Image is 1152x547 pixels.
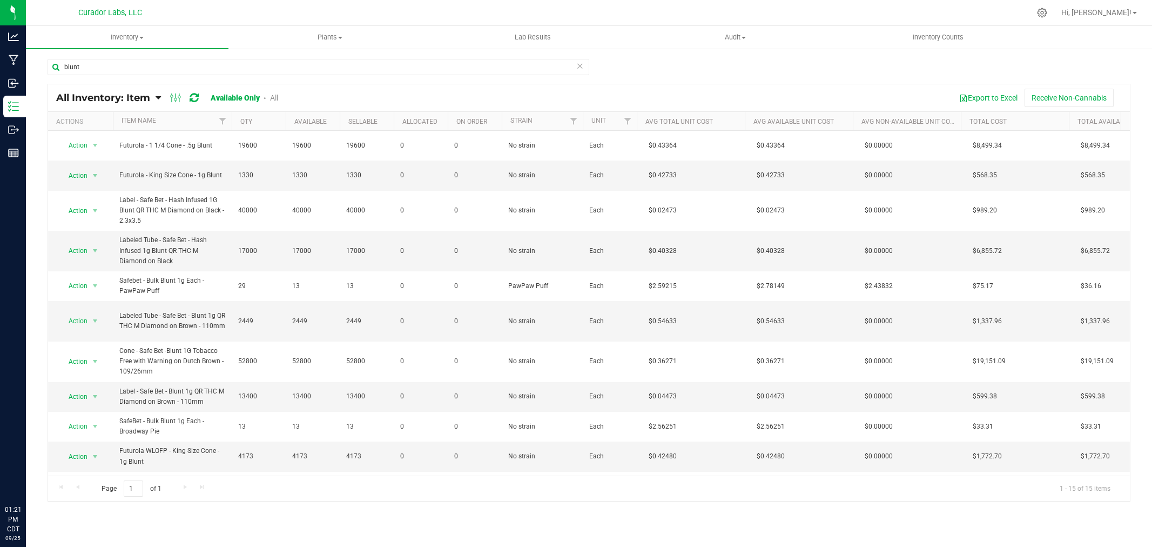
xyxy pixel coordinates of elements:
span: No strain [508,451,576,462]
a: Strain [510,117,533,124]
span: No strain [508,205,576,216]
span: Each [589,451,630,462]
span: No strain [508,316,576,326]
span: 13400 [238,391,279,402]
span: Cone - Safe Bet -Blunt 1G Tobacco Free with Warning on Dutch Brown - 109/26mm [119,346,225,377]
p: 01:21 PM CDT [5,505,21,534]
span: All Inventory: Item [56,92,150,104]
span: No strain [508,391,576,402]
span: Plants [229,32,430,42]
span: $33.31 [1075,419,1107,435]
span: $0.36271 [751,353,790,369]
span: Audit [635,32,836,42]
span: $0.36271 [643,353,682,369]
inline-svg: Outbound [8,124,19,135]
span: $19,151.09 [1075,353,1119,369]
span: 0 [400,281,441,291]
iframe: Resource center [11,461,43,493]
span: 0 [400,451,441,462]
span: Action [59,354,88,369]
span: 0 [454,451,495,462]
span: select [89,168,102,183]
span: Labeled Tube - Safe Bet - Hash Infused 1g Blunt QR THC M Diamond on Black [119,235,225,266]
span: $0.54633 [751,313,790,329]
a: Avg Total Unit Cost [645,118,713,125]
span: $2.43832 [859,278,898,294]
span: 0 [400,391,441,402]
span: $0.43364 [643,138,682,154]
inline-svg: Inbound [8,78,19,89]
span: Each [589,246,630,256]
span: 13 [292,281,333,291]
span: Action [59,203,88,218]
span: 2449 [238,316,279,326]
span: Each [589,170,630,181]
span: select [89,419,102,434]
span: 13400 [292,391,333,402]
button: Export to Excel [952,89,1025,107]
span: select [89,389,102,404]
span: 52800 [292,356,333,366]
span: $33.31 [967,419,999,435]
span: $8,499.34 [967,138,1007,154]
span: 4173 [238,451,279,462]
span: 17000 [238,246,279,256]
span: $599.38 [1075,389,1110,404]
a: Inventory [26,26,228,49]
span: 19600 [346,141,387,151]
a: Available Only [211,94,260,102]
span: $0.00000 [859,138,898,154]
span: 0 [454,356,495,366]
span: $0.00000 [859,313,898,329]
span: 40000 [292,205,333,216]
span: Inventory [26,32,228,42]
span: select [89,138,102,153]
span: 0 [400,141,441,151]
button: Receive Non-Cannabis [1025,89,1114,107]
span: Curador Labs, LLC [78,8,142,17]
span: $19,151.09 [967,353,1011,369]
span: 17000 [346,246,387,256]
span: $0.04473 [751,389,790,404]
span: 0 [400,356,441,366]
span: 0 [454,316,495,326]
span: $0.00000 [859,203,898,218]
span: $0.42733 [751,168,790,183]
span: Action [59,389,88,404]
span: Futurola - King Size Cone - 1g Blunt [119,170,225,181]
span: 17000 [292,246,333,256]
span: 0 [454,141,495,151]
span: $75.17 [967,278,999,294]
span: $0.02473 [751,203,790,218]
span: 13400 [346,391,387,402]
span: 13 [238,422,279,432]
a: On Order [456,118,487,125]
span: select [89,354,102,369]
span: 0 [454,205,495,216]
span: $0.00000 [859,449,898,464]
span: Lab Results [500,32,565,42]
span: No strain [508,422,576,432]
span: $0.42733 [643,168,682,183]
a: All [270,94,278,102]
span: select [89,278,102,293]
span: $989.20 [1075,203,1110,218]
span: $0.00000 [859,353,898,369]
a: Available [294,118,327,125]
a: Sellable [348,118,378,125]
span: 52800 [346,356,387,366]
a: Filter [565,112,583,130]
span: 19600 [238,141,279,151]
input: 1 [124,481,143,497]
inline-svg: Manufacturing [8,55,19,65]
span: $8,499.34 [1075,138,1115,154]
span: 0 [454,246,495,256]
span: 1330 [238,170,279,181]
span: $1,337.96 [967,313,1007,329]
span: 2449 [346,316,387,326]
span: 4173 [292,451,333,462]
div: Manage settings [1035,8,1049,18]
a: Lab Results [432,26,634,49]
span: $2.59215 [643,278,682,294]
a: Filter [619,112,637,130]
